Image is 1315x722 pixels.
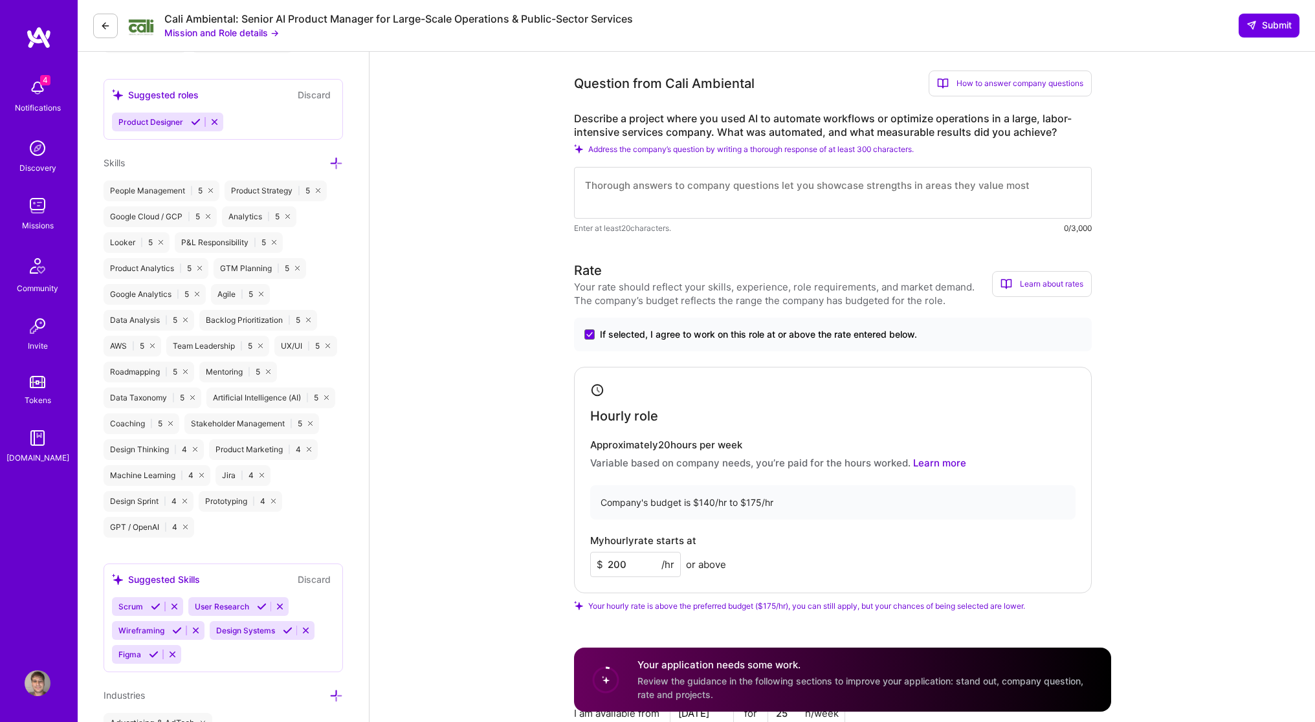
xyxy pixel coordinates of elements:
[25,193,50,219] img: teamwork
[195,292,199,296] i: icon Close
[590,439,1076,451] h4: Approximately 20 hours per week
[164,12,633,26] div: Cali Ambiental: Senior AI Product Manager for Large-Scale Operations & Public-Sector Services
[257,602,267,611] i: Accept
[574,601,583,610] i: Check
[283,626,293,635] i: Accept
[170,602,179,611] i: Reject
[179,263,182,274] span: |
[590,552,681,577] input: XXX
[574,112,1092,139] label: Describe a project where you used AI to automate workflows or optimize operations in a large, lab...
[140,237,143,248] span: |
[298,186,300,196] span: |
[199,491,282,512] div: Prototyping 4
[600,328,917,341] span: If selected, I agree to work on this role at or above the rate entered below.
[197,266,202,270] i: icon Close
[259,292,263,296] i: icon Close
[22,250,53,281] img: Community
[1246,20,1257,30] i: icon SendLight
[118,117,183,127] span: Product Designer
[637,658,1096,672] h4: Your application needs some work.
[316,188,320,193] i: icon Close
[164,26,279,39] button: Mission and Role details →
[40,75,50,85] span: 4
[193,447,197,452] i: icon Close
[165,367,168,377] span: |
[199,362,277,382] div: Mentoring 5
[104,310,194,331] div: Data Analysis 5
[295,266,300,270] i: icon Close
[118,650,141,659] span: Figma
[588,601,1025,611] span: Your hourly rate is above the preferred budget ($175/hr), you can still apply, but your chances o...
[166,336,269,356] div: Team Leadership 5
[805,706,839,720] div: h/week
[182,499,187,503] i: icon Close
[744,706,757,720] div: for
[19,161,56,175] div: Discovery
[25,425,50,451] img: guide book
[28,339,48,353] div: Invite
[104,517,194,538] div: GPT / OpenAI 4
[174,444,177,455] span: |
[15,101,61,115] div: Notifications
[206,388,335,408] div: Artificial Intelligence (AI) 5
[241,289,243,300] span: |
[271,499,276,503] i: icon Close
[275,602,285,611] i: Reject
[168,650,177,659] i: Reject
[128,15,154,37] img: Company Logo
[118,626,164,635] span: Wireframing
[191,117,201,127] i: Accept
[164,496,166,507] span: |
[266,369,271,374] i: icon Close
[214,258,306,279] div: GTM Planning 5
[294,572,335,587] button: Discard
[25,75,50,101] img: bell
[260,473,264,477] i: icon Close
[183,525,188,529] i: icon Close
[183,318,188,322] i: icon Close
[326,344,330,348] i: icon Close
[104,439,204,460] div: Design Thinking 4
[112,88,199,102] div: Suggested roles
[104,690,145,701] span: Industries
[112,89,123,100] i: icon SuggestedTeams
[25,313,50,339] img: Invite
[177,289,179,300] span: |
[25,135,50,161] img: discovery
[590,552,726,577] div: To add a monthly rate, update availability to 40h/week
[172,393,175,403] span: |
[272,240,276,245] i: icon Close
[104,181,219,201] div: People Management 5
[104,232,170,253] div: Looker 5
[301,626,311,635] i: Reject
[258,344,263,348] i: icon Close
[574,74,755,93] div: Question from Cali Ambiental
[215,465,271,486] div: Jira 4
[190,186,193,196] span: |
[574,280,992,307] div: Your rate should reflect your skills, experience, role requirements, and market demand. The compa...
[590,456,1076,470] p: Variable based on company needs, you’re paid for the hours worked.
[210,117,219,127] i: Reject
[183,369,188,374] i: icon Close
[209,439,318,460] div: Product Marketing 4
[199,310,317,331] div: Backlog Prioritization 5
[225,181,327,201] div: Product Strategy 5
[172,626,182,635] i: Accept
[288,444,291,455] span: |
[294,87,335,102] button: Discard
[112,574,123,585] i: icon SuggestedTeams
[165,315,168,325] span: |
[252,496,255,507] span: |
[307,447,311,452] i: icon Close
[590,408,658,424] h4: Hourly role
[574,706,659,720] div: I am available from
[151,602,160,611] i: Accept
[132,341,135,351] span: |
[6,451,69,465] div: [DOMAIN_NAME]
[184,413,319,434] div: Stakeholder Management 5
[937,78,949,89] i: icon BookOpen
[590,383,605,398] i: icon Clock
[1246,19,1292,32] span: Submit
[191,626,201,635] i: Reject
[22,219,54,232] div: Missions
